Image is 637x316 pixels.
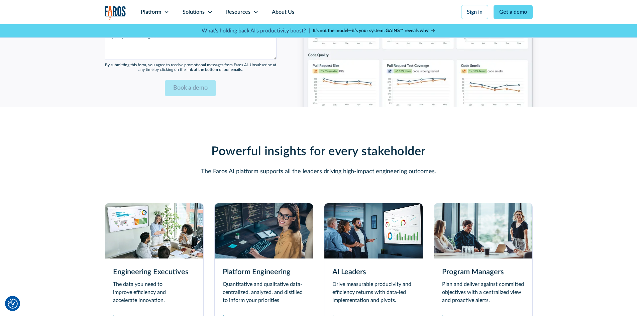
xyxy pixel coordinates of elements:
[105,63,277,72] div: By submitting this form, you agree to receive promotional messages from Faros Al. Unsubscribe at ...
[158,167,479,176] p: The Faros AI platform supports all the leaders driving high-impact engineering outcomes.
[494,5,533,19] a: Get a demo
[332,267,415,278] h3: AI Leaders
[113,267,195,278] h3: Engineering Executives
[105,6,126,20] a: home
[442,267,524,278] h3: Program Managers
[141,8,161,16] div: Platform
[223,280,305,304] p: Quantitative and qualitative data-centralized, analyzed, and distilled to inform your priorities
[165,80,216,96] input: Book a demo
[8,299,18,309] img: Revisit consent button
[158,144,479,159] h2: Powerful insights for every stakeholder
[313,27,436,34] a: It’s not the model—it’s your system. GAINS™ reveals why
[8,299,18,309] button: Cookie Settings
[202,27,310,35] p: What's holding back AI's productivity boost? |
[105,6,126,20] img: Logo of the analytics and reporting company Faros.
[226,8,250,16] div: Resources
[223,267,305,278] h3: Platform Engineering
[313,28,428,33] strong: It’s not the model—it’s your system. GAINS™ reveals why
[461,5,488,19] a: Sign in
[332,280,415,304] p: Drive measurable producivity and efficiency returns with data-led implementation and pivots.
[442,280,524,304] p: Plan and deliver against committed objectives with a centralized view and proactive alerts.
[183,8,205,16] div: Solutions
[113,280,195,304] p: The data you need to improve efficiency and accelerate innovation.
